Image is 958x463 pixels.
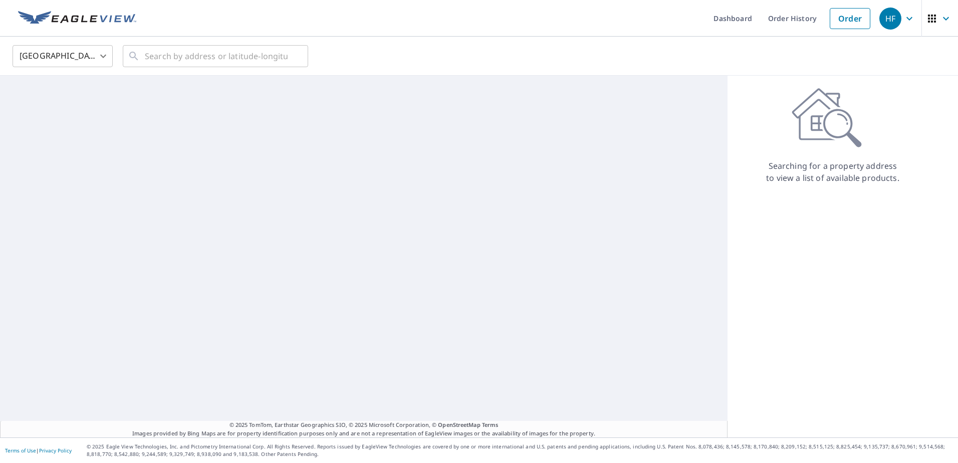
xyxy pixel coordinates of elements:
[13,42,113,70] div: [GEOGRAPHIC_DATA]
[5,447,72,453] p: |
[39,447,72,454] a: Privacy Policy
[18,11,136,26] img: EV Logo
[766,160,900,184] p: Searching for a property address to view a list of available products.
[438,421,480,428] a: OpenStreetMap
[482,421,499,428] a: Terms
[879,8,901,30] div: HF
[5,447,36,454] a: Terms of Use
[145,42,288,70] input: Search by address or latitude-longitude
[830,8,870,29] a: Order
[87,443,953,458] p: © 2025 Eagle View Technologies, Inc. and Pictometry International Corp. All Rights Reserved. Repo...
[229,421,499,429] span: © 2025 TomTom, Earthstar Geographics SIO, © 2025 Microsoft Corporation, ©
